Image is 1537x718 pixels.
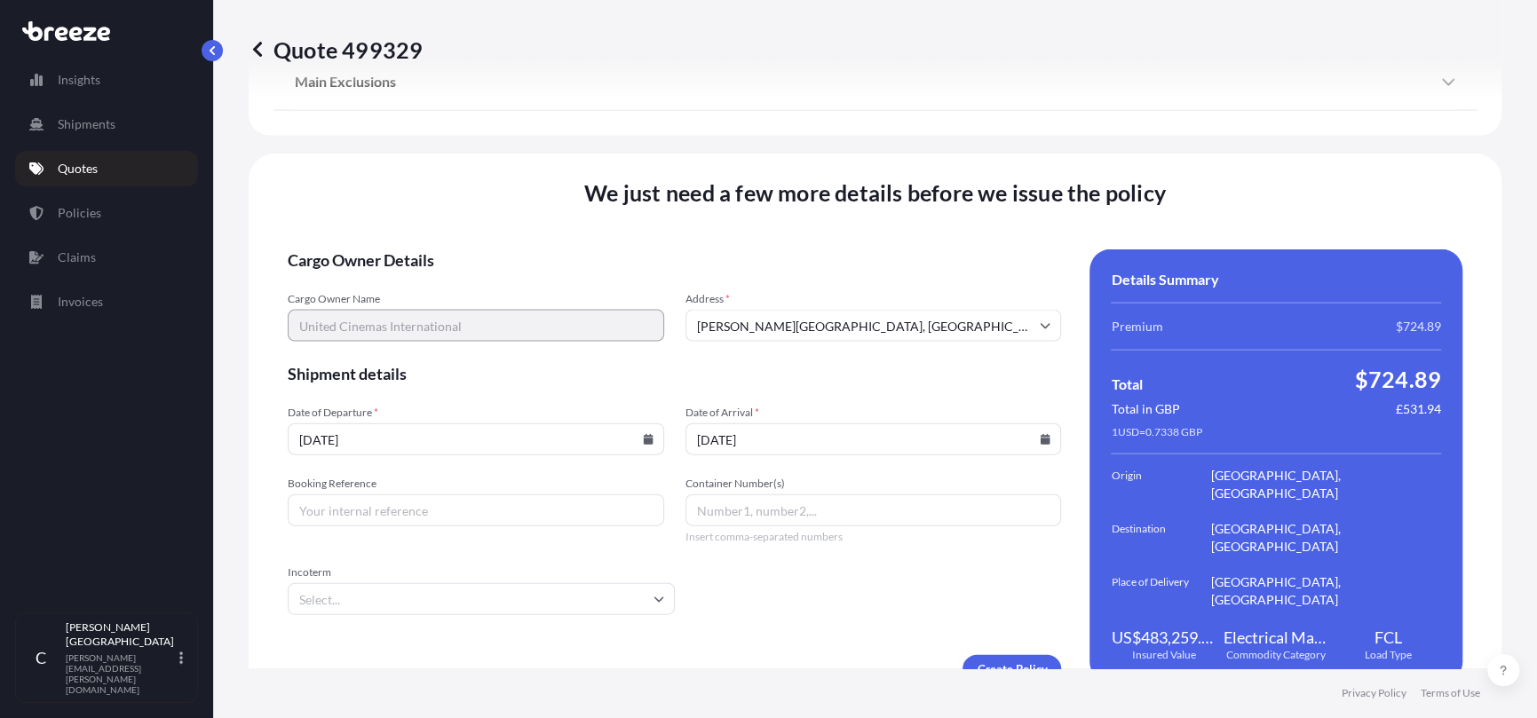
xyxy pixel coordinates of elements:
span: We just need a few more details before we issue the policy [584,178,1166,207]
p: [PERSON_NAME][EMAIL_ADDRESS][PERSON_NAME][DOMAIN_NAME] [66,652,176,695]
span: Electrical Machinery and Equipment [1224,627,1329,648]
span: [GEOGRAPHIC_DATA], [GEOGRAPHIC_DATA] [1210,520,1441,556]
span: 1 USD = 0.7338 GBP [1111,425,1201,439]
p: [PERSON_NAME] [GEOGRAPHIC_DATA] [66,620,176,649]
span: £531.94 [1396,400,1441,418]
input: dd/mm/yyyy [685,423,1062,455]
span: Shipment details [288,363,1061,384]
span: Load Type [1365,648,1412,662]
span: Cargo Owner Name [288,292,664,306]
span: Incoterm [288,565,675,580]
a: Insights [15,62,198,98]
span: Premium [1111,318,1162,335]
span: Total in GBP [1111,400,1179,418]
span: Date of Departure [288,406,664,420]
input: Select... [288,583,675,615]
p: Claims [58,249,96,266]
span: Details Summary [1111,271,1218,288]
span: FCL [1375,627,1402,648]
a: Privacy Policy [1342,686,1406,700]
p: Create Policy [977,660,1047,678]
span: Cargo Owner Details [288,249,1061,271]
span: Total [1111,375,1142,393]
span: Destination [1111,520,1210,556]
input: Number1, number2,... [685,494,1062,526]
span: Origin [1111,467,1210,502]
span: Address [685,292,1062,306]
a: Invoices [15,284,198,320]
p: Quotes [58,160,98,178]
p: Policies [58,204,101,222]
button: Create Policy [963,655,1061,683]
a: Shipments [15,107,198,142]
span: Date of Arrival [685,406,1062,420]
a: Quotes [15,151,198,186]
input: dd/mm/yyyy [288,423,664,455]
input: Cargo owner address [685,310,1062,342]
span: US$483,259.70 [1111,627,1216,648]
p: Quote 499329 [249,36,423,64]
span: C [36,649,46,667]
span: [GEOGRAPHIC_DATA], [GEOGRAPHIC_DATA] [1210,573,1441,609]
p: Insights [58,71,100,89]
span: Container Number(s) [685,477,1062,491]
span: Commodity Category [1226,648,1326,662]
a: Policies [15,195,198,231]
span: [GEOGRAPHIC_DATA], [GEOGRAPHIC_DATA] [1210,467,1441,502]
span: Booking Reference [288,477,664,491]
input: Your internal reference [288,494,664,526]
span: $724.89 [1355,365,1441,393]
span: Insured Value [1132,648,1196,662]
a: Terms of Use [1421,686,1480,700]
span: Place of Delivery [1111,573,1210,609]
p: Shipments [58,115,115,133]
span: $724.89 [1396,318,1441,335]
p: Invoices [58,293,103,311]
span: Insert comma-separated numbers [685,530,1062,544]
a: Claims [15,240,198,275]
